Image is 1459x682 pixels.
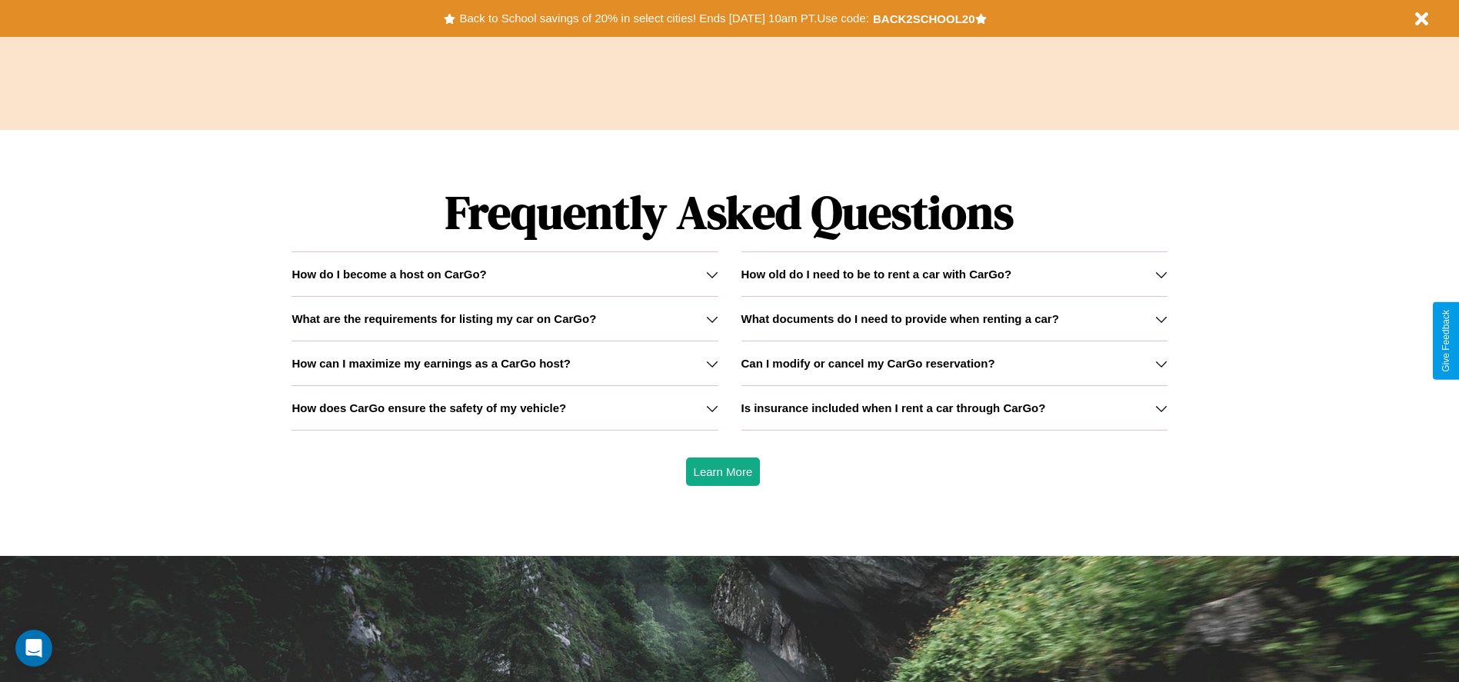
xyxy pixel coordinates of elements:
[741,312,1059,325] h3: What documents do I need to provide when renting a car?
[455,8,872,29] button: Back to School savings of 20% in select cities! Ends [DATE] 10am PT.Use code:
[291,357,571,370] h3: How can I maximize my earnings as a CarGo host?
[291,268,486,281] h3: How do I become a host on CarGo?
[686,457,761,486] button: Learn More
[741,401,1046,414] h3: Is insurance included when I rent a car through CarGo?
[741,357,995,370] h3: Can I modify or cancel my CarGo reservation?
[291,312,596,325] h3: What are the requirements for listing my car on CarGo?
[1441,310,1451,372] div: Give Feedback
[15,630,52,667] div: Open Intercom Messenger
[873,12,975,25] b: BACK2SCHOOL20
[741,268,1012,281] h3: How old do I need to be to rent a car with CarGo?
[291,173,1167,251] h1: Frequently Asked Questions
[291,401,566,414] h3: How does CarGo ensure the safety of my vehicle?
